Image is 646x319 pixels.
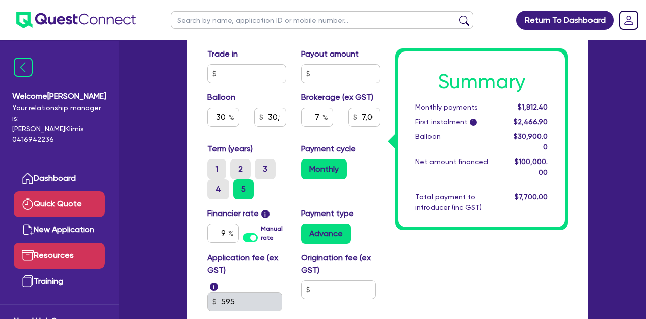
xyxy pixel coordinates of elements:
[207,179,229,199] label: 4
[516,11,614,30] a: Return To Dashboard
[408,102,506,113] div: Monthly payments
[616,7,642,33] a: Dropdown toggle
[14,191,105,217] a: Quick Quote
[408,156,506,178] div: Net amount financed
[408,117,506,127] div: First instalment
[207,143,253,155] label: Term (years)
[210,283,218,291] span: i
[261,210,270,218] span: i
[470,119,477,126] span: i
[16,12,136,28] img: quest-connect-logo-blue
[22,224,34,236] img: new-application
[207,207,270,220] label: Financier rate
[301,48,359,60] label: Payout amount
[514,132,548,151] span: $30,900.00
[408,131,506,152] div: Balloon
[207,91,235,103] label: Balloon
[514,118,548,126] span: $2,466.90
[22,275,34,287] img: training
[14,217,105,243] a: New Application
[515,193,548,201] span: $7,700.00
[518,103,548,111] span: $1,812.40
[255,159,276,179] label: 3
[207,159,226,179] label: 1
[14,269,105,294] a: Training
[301,91,373,103] label: Brokerage (ex GST)
[301,252,380,276] label: Origination fee (ex GST)
[14,166,105,191] a: Dashboard
[14,243,105,269] a: Resources
[22,198,34,210] img: quick-quote
[12,90,106,102] span: Welcome [PERSON_NAME]
[301,224,351,244] label: Advance
[408,192,506,213] div: Total payment to introducer (inc GST)
[261,224,286,242] label: Manual rate
[14,58,33,77] img: icon-menu-close
[171,11,473,29] input: Search by name, application ID or mobile number...
[22,249,34,261] img: resources
[207,252,286,276] label: Application fee (ex GST)
[233,179,254,199] label: 5
[301,159,347,179] label: Monthly
[515,157,548,176] span: $100,000.00
[207,48,238,60] label: Trade in
[415,70,548,94] h1: Summary
[12,102,106,145] span: Your relationship manager is: [PERSON_NAME] Klimis 0416942236
[230,159,251,179] label: 2
[301,143,356,155] label: Payment cycle
[301,207,354,220] label: Payment type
